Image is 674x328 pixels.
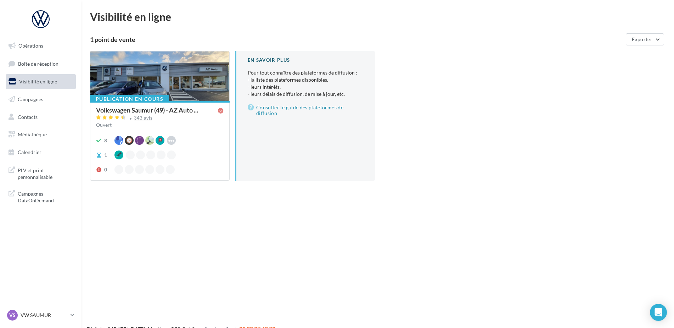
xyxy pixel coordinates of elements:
li: - leurs intérêts, [248,83,364,91]
a: VS VW SAUMUR [6,308,76,322]
span: Visibilité en ligne [19,78,57,84]
span: Contacts [18,114,38,120]
li: - la liste des plateformes disponibles, [248,76,364,83]
a: Campagnes [4,92,77,107]
span: Médiathèque [18,131,47,137]
div: 343 avis [134,116,153,120]
a: Opérations [4,38,77,53]
span: Campagnes DataOnDemand [18,189,73,204]
span: PLV et print personnalisable [18,165,73,181]
span: Ouvert [96,122,112,128]
div: 0 [104,166,107,173]
div: Publication en cours [90,95,169,103]
a: Médiathèque [4,127,77,142]
div: 8 [104,137,107,144]
p: Pour tout connaître des plateformes de diffusion : [248,69,364,98]
a: Campagnes DataOnDemand [4,186,77,207]
div: 1 point de vente [90,36,623,43]
span: VS [9,312,16,319]
div: Visibilité en ligne [90,11,665,22]
button: Exporter [626,33,664,45]
a: Contacts [4,110,77,125]
span: Exporter [632,36,652,42]
span: Boîte de réception [18,60,58,66]
li: - leurs délais de diffusion, de mise à jour, etc. [248,91,364,98]
div: En savoir plus [248,57,364,64]
a: PLV et print personnalisable [4,163,77,184]
span: Opérations [18,43,43,49]
a: Boîte de réception [4,56,77,71]
span: Volkswagen Saumur (49) - AZ Auto ... [96,107,198,113]
span: Calendrier [18,149,41,155]
p: VW SAUMUR [21,312,68,319]
a: Visibilité en ligne [4,74,77,89]
div: 1 [104,152,107,159]
div: Open Intercom Messenger [650,304,667,321]
a: Consulter le guide des plateformes de diffusion [248,103,364,117]
span: Campagnes [18,96,43,102]
a: 343 avis [96,114,224,123]
a: Calendrier [4,145,77,160]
